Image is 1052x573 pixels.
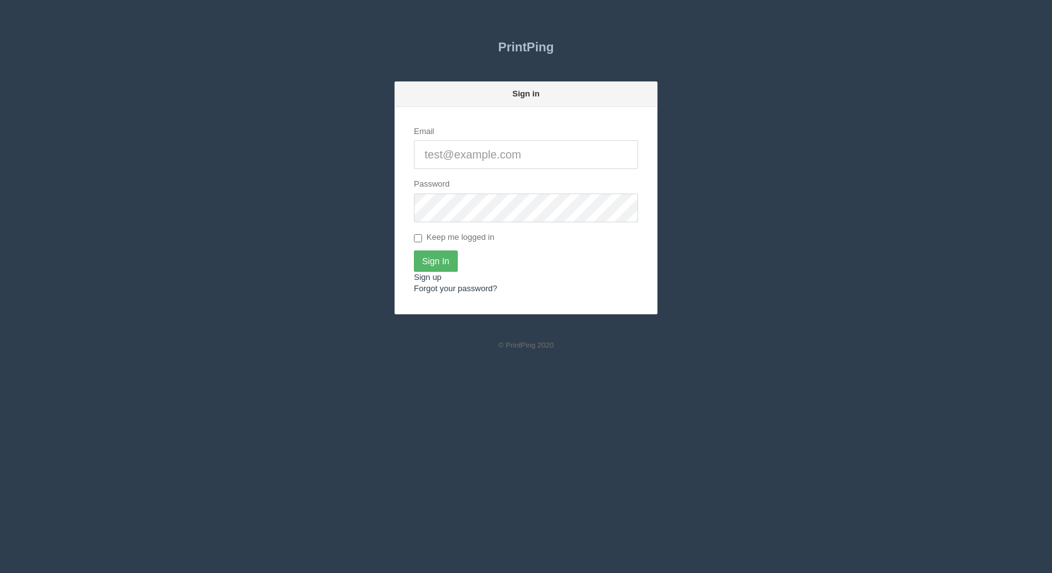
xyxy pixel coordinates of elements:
small: © PrintPing 2020 [498,341,554,349]
a: Forgot your password? [414,284,497,293]
strong: Sign in [512,89,539,98]
label: Email [414,126,435,138]
a: PrintPing [394,31,657,63]
input: Keep me logged in [414,234,422,242]
label: Password [414,178,450,190]
a: Sign up [414,272,441,282]
label: Keep me logged in [414,232,494,244]
input: Sign In [414,250,458,272]
input: test@example.com [414,140,638,169]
